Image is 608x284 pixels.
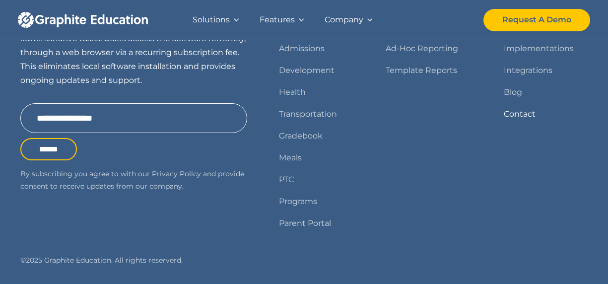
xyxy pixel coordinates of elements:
a: Integrations [504,64,552,77]
a: Implementations [504,42,574,56]
a: Development [279,64,335,77]
a: Health [279,85,306,99]
a: Blog [504,85,522,99]
a: Contact [504,107,536,121]
a: Admissions [279,42,325,56]
div: Features [260,13,295,27]
a: Programs [279,195,317,209]
div: Company [325,13,363,27]
div: Request A Demo [502,13,571,27]
a: Ad-Hoc Reporting [386,42,458,56]
p: By subscribing you agree to with our Privacy Policy and provide consent to receive updates from o... [20,168,247,192]
a: Template Reports [386,64,457,77]
a: Gradebook [279,129,323,143]
div: © 2025 Graphite Education. All rights reserverd. [20,254,247,267]
div: Solutions [193,13,230,27]
p: Graphite Education offers online software for managing school records, grades, schedules, admissi... [20,4,247,87]
a: PTC [279,173,294,187]
a: Request A Demo [483,9,590,31]
a: Parent Portal [279,216,331,230]
form: Email Form [20,103,247,160]
a: Meals [279,151,302,165]
a: Transportation [279,107,337,121]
